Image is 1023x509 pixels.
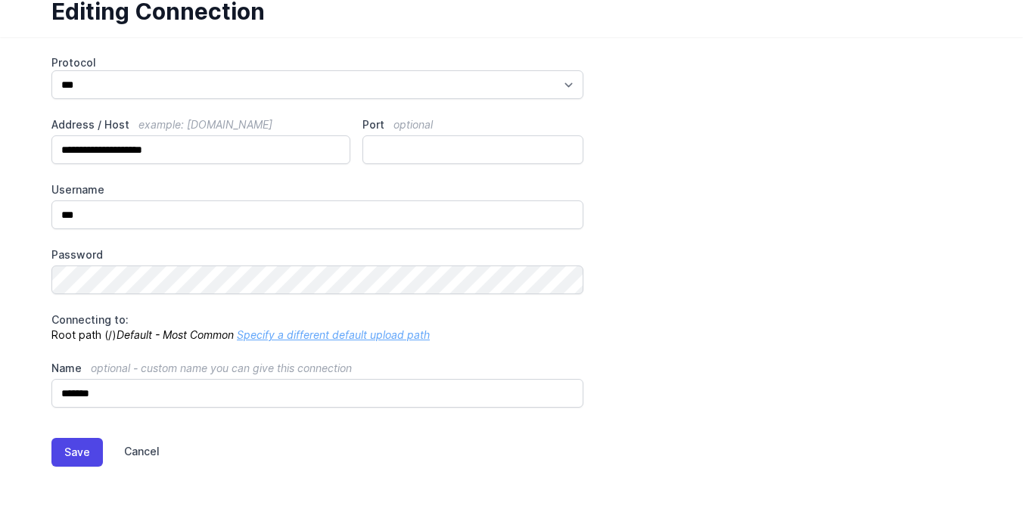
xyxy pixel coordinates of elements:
label: Name [51,361,583,376]
span: Connecting to: [51,313,129,326]
i: Default - Most Common [117,328,234,341]
span: optional [393,118,433,131]
span: example: [DOMAIN_NAME] [138,118,272,131]
a: Cancel [103,438,160,467]
label: Port [362,117,583,132]
iframe: Drift Widget Chat Controller [947,433,1005,491]
label: Username [51,182,583,197]
a: Specify a different default upload path [237,328,430,341]
label: Address / Host [51,117,350,132]
button: Save [51,438,103,467]
span: optional - custom name you can give this connection [91,362,352,374]
label: Protocol [51,55,583,70]
p: Root path (/) [51,312,583,343]
label: Password [51,247,583,262]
